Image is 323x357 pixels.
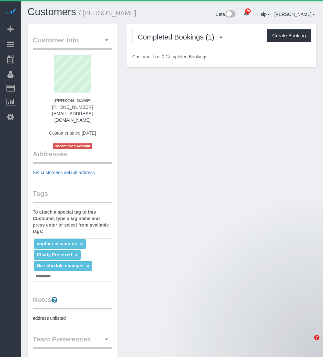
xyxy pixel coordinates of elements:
[37,241,77,246] span: another cleaner ok
[138,33,217,41] span: Completed Bookings (1)
[33,170,95,175] a: Set customer's default address
[37,263,83,268] span: No schedule changes
[314,335,319,340] span: 7
[53,143,92,149] span: Unconfirmed Account
[33,315,112,321] pre: address unlisted
[49,130,96,136] span: Customer since [DATE]
[75,252,78,258] a: ×
[80,241,83,247] a: ×
[4,6,17,16] img: Automaid Logo
[86,263,89,269] a: ×
[257,12,270,17] a: Help
[33,35,112,50] legend: Customer Info
[33,334,112,349] legend: Team Preferences
[132,53,311,60] p: Customer has 0 Completed Bookings
[28,6,76,17] a: Customers
[132,29,228,45] button: Completed Bookings (1)
[274,12,315,17] a: [PERSON_NAME]
[33,209,112,235] label: To attach a special tag to this Customer, type a tag name and press enter or select from availabl...
[53,98,91,103] strong: [PERSON_NAME]
[52,111,93,123] a: [EMAIL_ADDRESS][DOMAIN_NAME]
[216,12,236,17] a: Beta
[301,335,317,351] iframe: Intercom live chat
[79,9,136,17] small: / [PERSON_NAME]
[33,189,112,203] legend: Tags
[37,252,72,257] span: Khady Preferred
[225,10,236,19] img: New interface
[245,8,251,14] span: 29
[52,105,93,110] span: [PHONE_NUMBER]
[240,6,253,21] a: 29
[33,295,112,309] legend: Notes
[267,29,311,42] button: Create Booking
